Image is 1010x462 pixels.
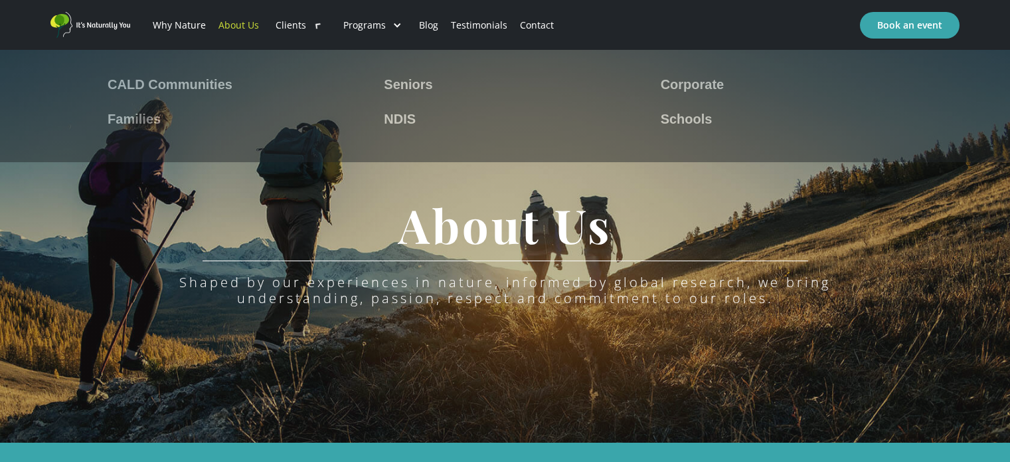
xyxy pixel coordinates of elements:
[127,275,884,306] div: Shaped by our experiences in nature, informed by global research, we bring understanding, passion...
[654,71,909,92] a: Corporate
[661,76,724,92] div: Corporate
[212,3,265,48] a: About Us
[343,19,386,32] div: Programs
[860,12,960,39] a: Book an event
[514,3,560,48] a: Contact
[654,106,909,127] a: Schools
[276,19,306,32] div: Clients
[108,111,161,127] div: Families
[101,71,356,92] a: CALD Communities
[333,3,412,48] div: Programs
[146,3,212,48] a: Why Nature
[412,3,444,48] a: Blog
[398,199,612,251] h1: About Us
[101,106,356,127] a: Families
[384,111,416,127] div: NDIS
[50,12,130,38] a: home
[661,111,713,127] div: Schools
[377,106,632,127] a: NDIS
[377,71,632,92] a: Seniors
[384,76,432,92] div: Seniors
[265,3,333,48] div: Clients
[445,3,514,48] a: Testimonials
[108,76,232,92] div: CALD Communities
